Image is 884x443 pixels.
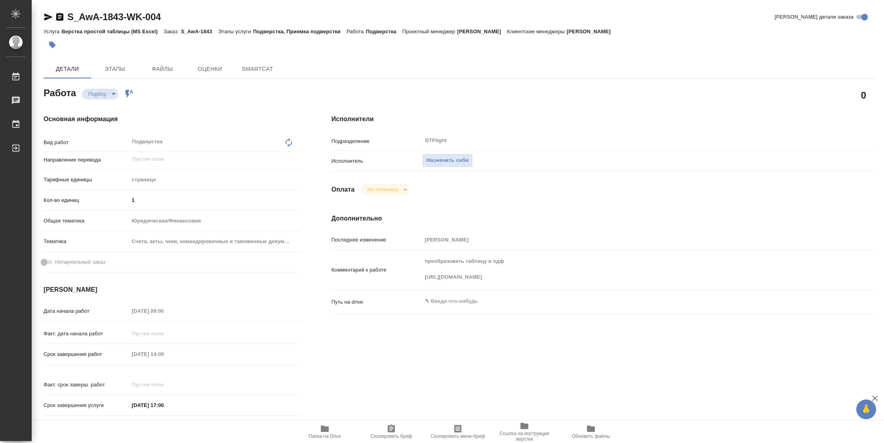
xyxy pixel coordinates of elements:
[422,234,830,245] input: Пустое поле
[129,348,198,360] input: Пустое поле
[181,29,218,34] p: S_AwA-1843
[366,29,402,34] p: Подверстка
[425,421,491,443] button: Скопировать мини-бриф
[507,29,567,34] p: Клиентские менеджеры
[331,298,422,306] p: Путь на drive
[67,11,161,22] a: S_AwA-1843-WK-004
[331,157,422,165] p: Исполнитель
[129,214,300,228] div: Юридическая/Финансовая
[457,29,507,34] p: [PERSON_NAME]
[44,139,129,146] p: Вид работ
[129,305,198,317] input: Пустое поле
[422,154,473,167] button: Назначить себя
[361,184,410,195] div: Подбор
[44,330,129,338] p: Факт. дата начала работ
[331,214,875,223] h4: Дополнительно
[44,156,129,164] p: Направление перевода
[567,29,617,34] p: [PERSON_NAME]
[558,421,624,443] button: Обновить файлы
[191,64,229,74] span: Оценки
[775,13,854,21] span: [PERSON_NAME] детали заказа
[164,29,181,34] p: Заказ:
[402,29,457,34] p: Проектный менеджер
[309,433,341,439] span: Папка на Drive
[143,64,181,74] span: Файлы
[431,433,485,439] span: Скопировать мини-бриф
[131,154,281,164] input: Пустое поле
[572,433,610,439] span: Обновить файлы
[129,194,300,206] input: ✎ Введи что-нибудь
[55,12,65,22] button: Скопировать ссылку
[427,156,469,165] span: Назначить себя
[86,91,109,97] button: Подбор
[491,421,558,443] button: Ссылка на инструкции верстки
[496,431,553,442] span: Ссылка на инструкции верстки
[291,421,358,443] button: Папка на Drive
[253,29,347,34] p: Подверстка, Приемка подверстки
[44,29,61,34] p: Услуга
[44,114,300,124] h4: Основная информация
[44,307,129,315] p: Дата начала работ
[44,285,300,295] h4: [PERSON_NAME]
[331,185,355,194] h4: Оплата
[129,173,300,186] div: страница
[370,433,412,439] span: Скопировать бриф
[129,399,198,411] input: ✎ Введи что-нибудь
[856,399,876,419] button: 🙏
[358,421,425,443] button: Скопировать бриф
[859,401,873,418] span: 🙏
[44,36,61,53] button: Добавить тэг
[331,137,422,145] p: Подразделение
[82,89,118,99] div: Подбор
[129,328,198,339] input: Пустое поле
[365,186,400,193] button: Не оплачена
[331,266,422,274] p: Комментарий к работе
[238,64,276,74] span: SmartCat
[44,85,76,99] h2: Работа
[61,29,164,34] p: Верстка простой таблицы (MS Excel)
[55,258,105,266] span: Нотариальный заказ
[44,217,129,225] p: Общая тематика
[861,88,866,102] h2: 0
[44,238,129,245] p: Тематика
[422,255,830,284] textarea: преобразовать таблицу в пдф [URL][DOMAIN_NAME]
[44,176,129,184] p: Тарифные единицы
[347,29,366,34] p: Работа
[129,235,300,248] div: Счета, акты, чеки, командировочные и таможенные документы
[44,12,53,22] button: Скопировать ссылку для ЯМессенджера
[44,350,129,358] p: Срок завершения работ
[48,64,86,74] span: Детали
[44,381,129,389] p: Факт. срок заверш. работ
[129,379,198,390] input: Пустое поле
[218,29,253,34] p: Этапы услуги
[331,114,875,124] h4: Исполнители
[96,64,134,74] span: Этапы
[331,236,422,244] p: Последнее изменение
[44,401,129,409] p: Срок завершения услуги
[44,196,129,204] p: Кол-во единиц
